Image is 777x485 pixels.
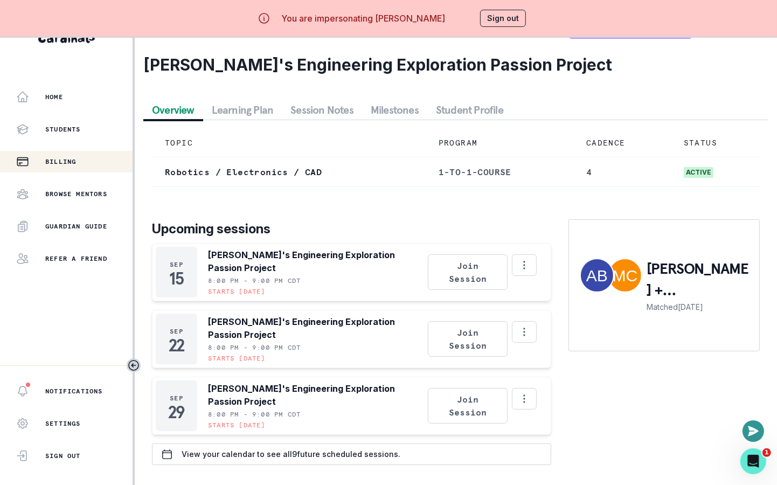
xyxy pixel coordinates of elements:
[426,157,573,187] td: 1-to-1-course
[647,301,748,313] p: Matched [DATE]
[45,387,103,396] p: Notifications
[208,382,424,408] p: [PERSON_NAME]'s Engineering Exploration Passion Project
[45,419,81,428] p: Settings
[169,340,184,351] p: 22
[45,93,63,101] p: Home
[281,12,445,25] p: You are impersonating [PERSON_NAME]
[170,260,183,269] p: Sep
[743,420,764,442] button: Open or close messaging widget
[170,394,183,403] p: Sep
[647,258,748,301] p: [PERSON_NAME] + [PERSON_NAME]
[208,315,424,341] p: [PERSON_NAME]'s Engineering Exploration Passion Project
[170,327,183,336] p: Sep
[45,125,81,134] p: Students
[143,55,768,74] h2: [PERSON_NAME]'s Engineering Exploration Passion Project
[512,254,537,276] button: Options
[671,129,760,157] td: STATUS
[45,157,76,166] p: Billing
[609,259,641,292] img: Mukund Chakravarthy
[152,219,551,239] p: Upcoming sessions
[143,100,203,120] button: Overview
[428,321,508,357] button: Join Session
[45,452,81,460] p: Sign Out
[581,259,613,292] img: Adrian Betancourt
[127,358,141,372] button: Toggle sidebar
[427,100,512,120] button: Student Profile
[428,388,508,424] button: Join Session
[45,190,107,198] p: Browse Mentors
[282,100,362,120] button: Session Notes
[203,100,282,120] button: Learning Plan
[208,421,266,429] p: Starts [DATE]
[182,450,400,459] p: View your calendar to see all 9 future scheduled sessions.
[152,157,426,187] td: Robotics / Electronics / CAD
[762,448,771,457] span: 1
[684,167,713,178] span: active
[512,321,537,343] button: Options
[573,129,671,157] td: CADENCE
[45,222,107,231] p: Guardian Guide
[45,254,107,263] p: Refer a friend
[208,410,301,419] p: 8:00 PM - 9:00 PM CDT
[208,248,424,274] p: [PERSON_NAME]'s Engineering Exploration Passion Project
[428,254,508,290] button: Join Session
[208,343,301,352] p: 8:00 PM - 9:00 PM CDT
[573,157,671,187] td: 4
[480,10,526,27] button: Sign out
[426,129,573,157] td: PROGRAM
[152,129,426,157] td: TOPIC
[168,407,185,418] p: 29
[208,287,266,296] p: Starts [DATE]
[362,100,427,120] button: Milestones
[169,273,183,284] p: 15
[740,448,766,474] iframe: Intercom live chat
[208,276,301,285] p: 8:00 PM - 9:00 PM CDT
[512,388,537,410] button: Options
[208,354,266,363] p: Starts [DATE]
